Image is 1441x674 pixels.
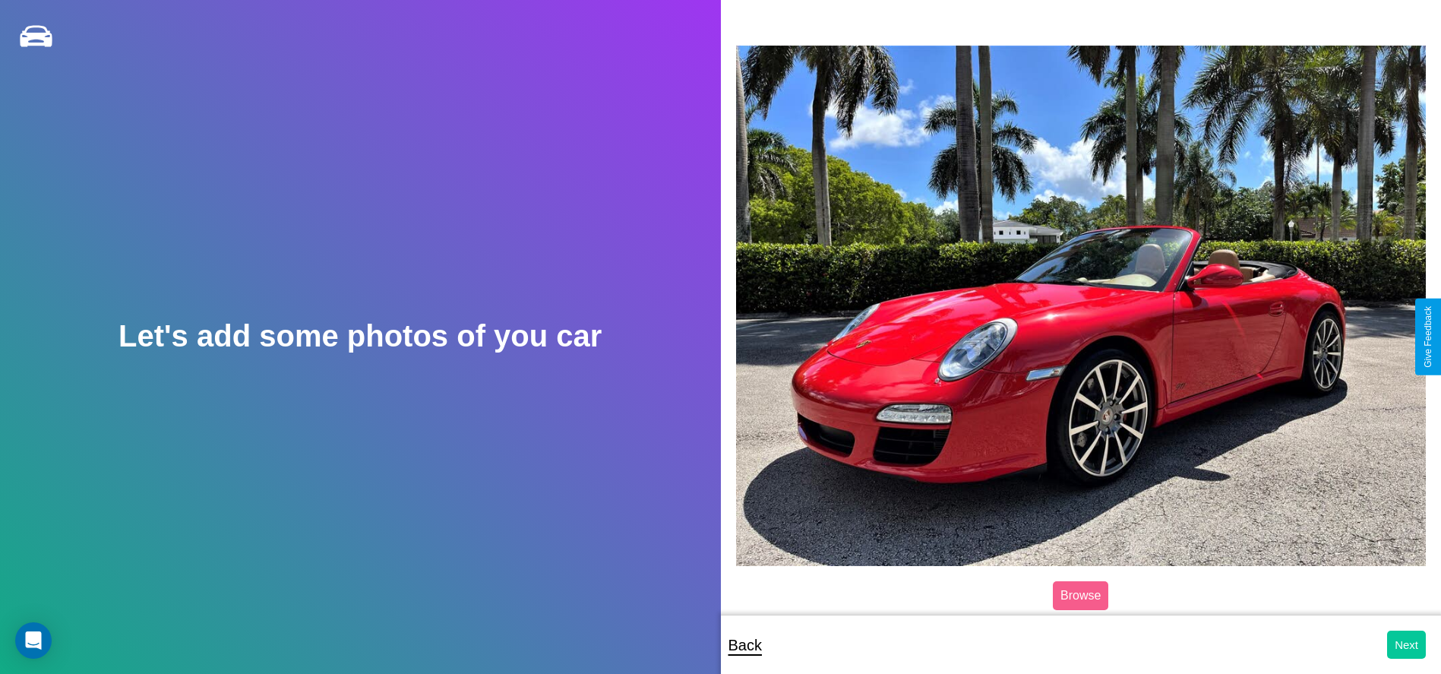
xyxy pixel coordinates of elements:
[736,46,1427,566] img: posted
[728,631,762,659] p: Back
[119,319,602,353] h2: Let's add some photos of you car
[1423,306,1433,368] div: Give Feedback
[1053,581,1108,610] label: Browse
[1387,631,1426,659] button: Next
[15,622,52,659] div: Open Intercom Messenger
